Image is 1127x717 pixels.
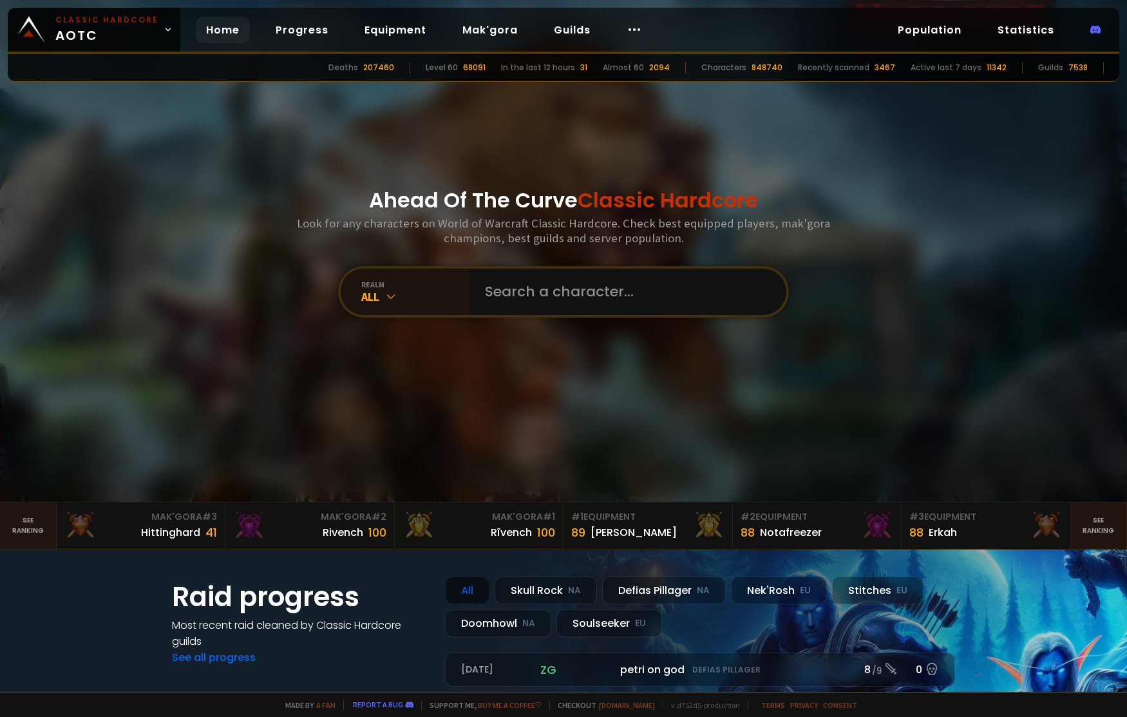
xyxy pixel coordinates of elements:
a: Mak'gora [452,17,528,43]
a: [DOMAIN_NAME] [599,700,655,710]
div: Recently scanned [798,62,869,73]
div: Deaths [328,62,358,73]
div: Erkah [929,524,957,540]
small: NA [568,584,581,597]
div: Rîvench [491,524,532,540]
div: [PERSON_NAME] [591,524,677,540]
div: 207460 [363,62,394,73]
a: #1Equipment89[PERSON_NAME] [563,502,733,549]
div: Level 60 [426,62,458,73]
div: Guilds [1038,62,1063,73]
div: 848740 [752,62,782,73]
div: Equipment [909,510,1063,524]
small: EU [635,617,646,630]
span: # 2 [741,510,755,523]
div: Characters [701,62,746,73]
small: Classic Hardcore [55,14,158,26]
div: 2094 [649,62,670,73]
div: Equipment [741,510,894,524]
small: EU [896,584,907,597]
h3: Look for any characters on World of Warcraft Classic Hardcore. Check best equipped players, mak'g... [292,216,835,245]
div: Skull Rock [495,577,597,604]
input: Search a character... [477,269,771,315]
small: NA [697,584,710,597]
h1: Ahead Of The Curve [369,185,758,216]
div: Doomhowl [445,609,551,637]
a: Consent [823,700,857,710]
div: Equipment [571,510,724,524]
div: realm [361,280,469,289]
div: Mak'Gora [402,510,556,524]
a: #2Equipment88Notafreezer [733,502,902,549]
div: Active last 7 days [911,62,981,73]
a: Mak'Gora#2Rivench100 [225,502,395,549]
a: Progress [265,17,339,43]
div: Mak'Gora [233,510,386,524]
a: [DATE]zgpetri on godDefias Pillager8 /90 [445,653,955,687]
span: AOTC [55,14,158,45]
h1: Raid progress [172,577,430,617]
a: a fan [316,700,336,710]
a: Terms [761,700,785,710]
a: #3Equipment88Erkah [902,502,1071,549]
div: 11342 [987,62,1007,73]
div: 100 [368,524,386,541]
div: 41 [205,524,217,541]
span: Made by [278,700,336,710]
span: # 3 [909,510,924,523]
a: Classic HardcoreAOTC [8,8,180,52]
div: Soulseeker [556,609,662,637]
div: 89 [571,524,585,541]
div: Rivench [323,524,363,540]
div: Mak'Gora [64,510,218,524]
span: # 1 [571,510,583,523]
div: Stitches [832,577,923,604]
div: Notafreezer [760,524,822,540]
a: Population [887,17,972,43]
a: Guilds [544,17,601,43]
div: 88 [741,524,755,541]
div: Defias Pillager [602,577,726,604]
span: # 1 [543,510,555,523]
a: Statistics [987,17,1065,43]
a: Equipment [354,17,437,43]
a: Home [196,17,250,43]
small: EU [800,584,811,597]
div: 7538 [1068,62,1088,73]
div: Hittinghard [141,524,200,540]
div: In the last 12 hours [501,62,575,73]
div: 88 [909,524,923,541]
small: NA [522,617,535,630]
span: # 2 [372,510,386,523]
a: Report a bug [353,700,403,709]
a: Privacy [790,700,818,710]
div: All [361,289,469,304]
span: # 3 [202,510,217,523]
div: Nek'Rosh [731,577,827,604]
div: Almost 60 [603,62,644,73]
a: Mak'Gora#3Hittinghard41 [57,502,226,549]
span: Classic Hardcore [578,186,758,215]
div: 100 [537,524,555,541]
a: Buy me a coffee [478,700,542,710]
span: Checkout [549,700,655,710]
div: All [445,577,489,604]
div: 31 [580,62,587,73]
div: 68091 [463,62,486,73]
span: Support me, [421,700,542,710]
span: v. d752d5 - production [663,700,740,710]
h4: Most recent raid cleaned by Classic Hardcore guilds [172,617,430,649]
a: See all progress [172,650,256,665]
div: 3467 [875,62,895,73]
a: Mak'Gora#1Rîvench100 [395,502,564,549]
